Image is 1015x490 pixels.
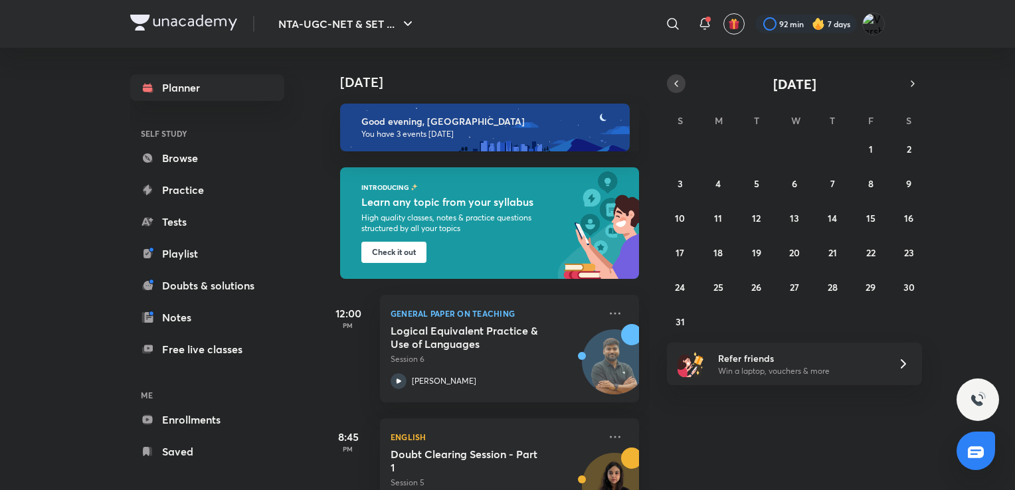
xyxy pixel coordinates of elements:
button: August 20, 2025 [784,242,805,263]
abbr: August 17, 2025 [676,246,684,259]
p: Session 5 [391,477,599,489]
p: High quality classes, notes & practice questions structured by all your topics [361,212,533,234]
abbr: August 3, 2025 [678,177,683,190]
h5: Learn any topic from your syllabus [361,194,536,210]
button: Check it out [361,242,426,263]
img: evening [340,104,630,151]
button: August 12, 2025 [746,207,767,228]
img: Avatar [583,337,646,400]
abbr: August 14, 2025 [828,212,837,224]
p: INTRODUCING [361,183,409,191]
button: August 15, 2025 [860,207,881,228]
button: avatar [723,13,745,35]
h6: ME [130,384,284,406]
abbr: August 24, 2025 [675,281,685,293]
a: Planner [130,74,284,101]
button: August 13, 2025 [784,207,805,228]
button: August 16, 2025 [898,207,919,228]
p: Win a laptop, vouchers & more [718,365,881,377]
button: August 14, 2025 [822,207,843,228]
abbr: August 9, 2025 [906,177,911,190]
button: August 6, 2025 [784,173,805,194]
abbr: August 12, 2025 [752,212,761,224]
p: PM [322,321,375,329]
span: [DATE] [773,75,816,93]
button: August 21, 2025 [822,242,843,263]
p: Session 6 [391,353,599,365]
p: General Paper on Teaching [391,305,599,321]
button: August 11, 2025 [707,207,729,228]
abbr: August 29, 2025 [866,281,876,293]
img: avatar [728,18,740,30]
button: August 29, 2025 [860,276,881,297]
button: August 3, 2025 [670,173,691,194]
h6: SELF STUDY [130,122,284,145]
abbr: August 31, 2025 [676,315,685,328]
abbr: August 20, 2025 [789,246,800,259]
abbr: August 25, 2025 [713,281,723,293]
button: August 4, 2025 [707,173,729,194]
abbr: Monday [715,114,723,127]
h6: Good evening, [GEOGRAPHIC_DATA] [361,116,618,127]
a: Enrollments [130,406,284,433]
abbr: August 18, 2025 [713,246,723,259]
abbr: Saturday [906,114,911,127]
abbr: August 7, 2025 [830,177,835,190]
abbr: August 15, 2025 [866,212,876,224]
img: feature [411,183,418,191]
button: August 18, 2025 [707,242,729,263]
button: [DATE] [686,74,903,93]
a: Tests [130,208,284,235]
img: Varsha V [862,13,885,35]
button: August 2, 2025 [898,138,919,159]
p: English [391,429,599,445]
button: August 27, 2025 [784,276,805,297]
button: August 24, 2025 [670,276,691,297]
button: August 19, 2025 [746,242,767,263]
abbr: August 13, 2025 [790,212,799,224]
button: August 9, 2025 [898,173,919,194]
img: Company Logo [130,15,237,31]
button: August 5, 2025 [746,173,767,194]
abbr: August 30, 2025 [903,281,915,293]
a: Company Logo [130,15,237,34]
a: Free live classes [130,336,284,363]
a: Practice [130,177,284,203]
h5: 12:00 [322,305,375,321]
abbr: August 16, 2025 [904,212,913,224]
a: Saved [130,438,284,465]
abbr: August 8, 2025 [868,177,874,190]
abbr: August 5, 2025 [754,177,759,190]
button: August 1, 2025 [860,138,881,159]
abbr: August 23, 2025 [904,246,914,259]
abbr: August 1, 2025 [869,143,873,155]
abbr: August 22, 2025 [866,246,876,259]
button: August 23, 2025 [898,242,919,263]
abbr: August 10, 2025 [675,212,685,224]
abbr: Tuesday [754,114,759,127]
abbr: August 28, 2025 [828,281,838,293]
button: August 10, 2025 [670,207,691,228]
h5: Doubt Clearing Session - Part 1 [391,448,556,474]
button: August 31, 2025 [670,311,691,332]
abbr: August 6, 2025 [792,177,797,190]
h6: Refer friends [718,351,881,365]
button: August 30, 2025 [898,276,919,297]
abbr: Friday [868,114,874,127]
button: August 22, 2025 [860,242,881,263]
abbr: August 19, 2025 [752,246,761,259]
button: August 17, 2025 [670,242,691,263]
img: streak [812,17,825,31]
abbr: Wednesday [791,114,800,127]
h5: 8:45 [322,429,375,445]
button: August 28, 2025 [822,276,843,297]
abbr: August 27, 2025 [790,281,799,293]
button: August 26, 2025 [746,276,767,297]
abbr: Thursday [830,114,835,127]
abbr: August 26, 2025 [751,281,761,293]
a: Notes [130,304,284,331]
button: August 7, 2025 [822,173,843,194]
abbr: August 21, 2025 [828,246,837,259]
button: August 8, 2025 [860,173,881,194]
a: Browse [130,145,284,171]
